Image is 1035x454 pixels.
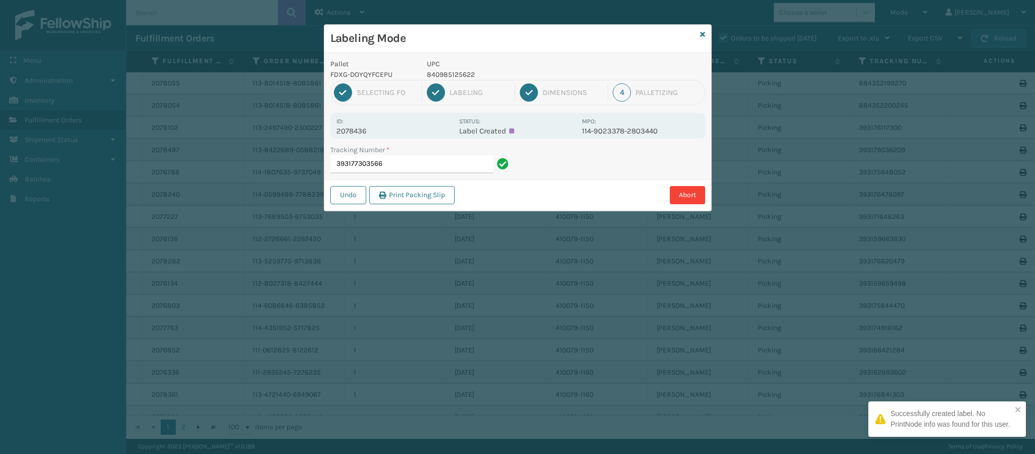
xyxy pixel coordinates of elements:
div: 1 [334,83,352,102]
button: Abort [670,186,705,204]
label: MPO: [582,118,596,125]
button: Undo [330,186,366,204]
p: 2078436 [336,126,453,135]
p: FDXG-DOYQYFCEPU [330,69,415,80]
div: 3 [520,83,538,102]
label: Status: [459,118,480,125]
div: Selecting FO [357,88,417,97]
p: Pallet [330,59,415,69]
div: Palletizing [635,88,701,97]
div: 4 [613,83,631,102]
div: 2 [427,83,445,102]
div: Dimensions [543,88,603,97]
div: Successfully created label. No PrintNode info was found for this user. [891,408,1012,430]
label: Id: [336,118,343,125]
p: UPC [427,59,576,69]
h3: Labeling Mode [330,31,696,46]
div: Labeling [450,88,510,97]
button: close [1015,405,1022,415]
p: Label Created [459,126,576,135]
p: 114-9023378-2803440 [582,126,699,135]
p: 840985125622 [427,69,576,80]
button: Print Packing Slip [369,186,455,204]
label: Tracking Number [330,145,389,155]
